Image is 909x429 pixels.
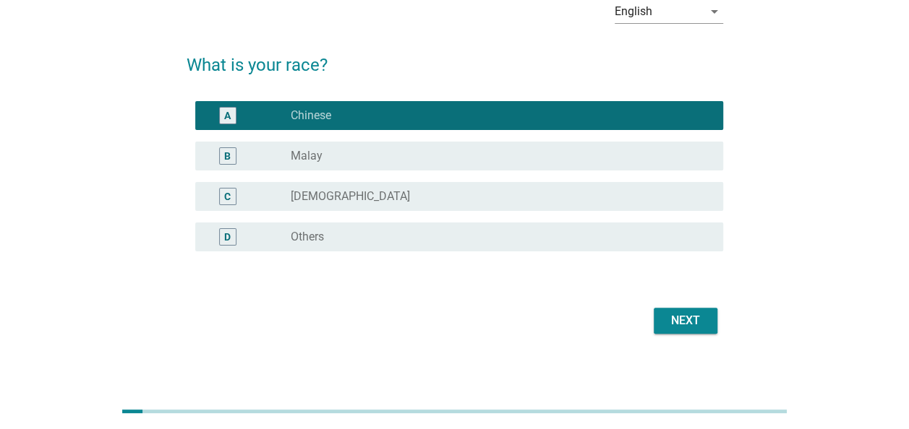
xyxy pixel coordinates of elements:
div: English [615,5,652,18]
label: Malay [291,149,323,163]
div: C [224,188,231,204]
div: B [224,148,231,163]
h2: What is your race? [187,38,723,78]
div: D [224,229,231,244]
button: Next [654,308,717,334]
i: arrow_drop_down [706,3,723,20]
div: Next [665,312,706,329]
div: A [224,108,231,123]
label: Chinese [291,108,331,123]
label: [DEMOGRAPHIC_DATA] [291,189,410,204]
label: Others [291,230,324,244]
